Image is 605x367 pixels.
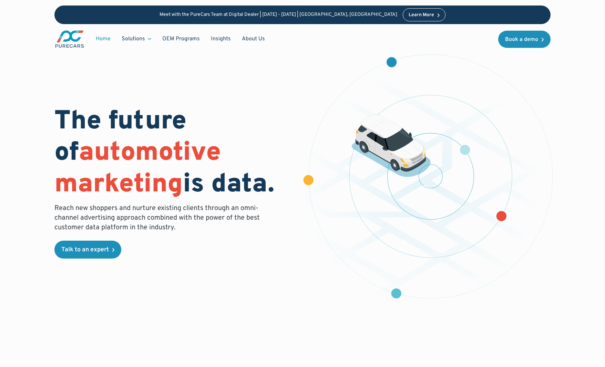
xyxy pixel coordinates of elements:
div: Talk to an expert [61,247,109,253]
p: Meet with the PureCars Team at Digital Dealer | [DATE] - [DATE] | [GEOGRAPHIC_DATA], [GEOGRAPHIC_... [160,12,397,18]
div: Solutions [116,32,157,45]
a: Book a demo [498,31,551,48]
p: Reach new shoppers and nurture existing clients through an omni-channel advertising approach comb... [54,203,264,232]
a: Talk to an expert [54,241,121,259]
a: Learn More [403,8,445,21]
a: Insights [205,32,236,45]
img: purecars logo [54,30,85,49]
div: Learn More [409,13,434,18]
img: illustration of a vehicle [351,114,431,177]
h1: The future of is data. [54,106,294,201]
div: Book a demo [505,37,538,42]
a: OEM Programs [157,32,205,45]
a: main [54,30,85,49]
a: Home [90,32,116,45]
div: Solutions [122,35,145,43]
a: About Us [236,32,270,45]
span: automotive marketing [54,137,221,201]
